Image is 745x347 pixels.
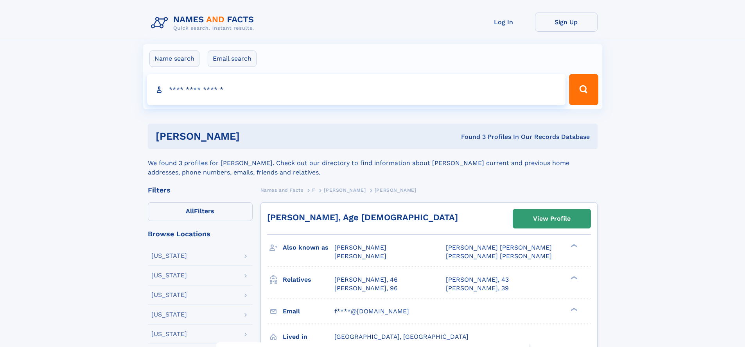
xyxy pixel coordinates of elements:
div: [US_STATE] [151,331,187,337]
a: [PERSON_NAME] [324,185,366,195]
div: Found 3 Profiles In Our Records Database [350,133,590,141]
div: View Profile [533,210,571,228]
a: [PERSON_NAME], 46 [334,275,398,284]
div: Browse Locations [148,230,253,237]
span: All [186,207,194,215]
span: [PERSON_NAME] [334,252,386,260]
div: [US_STATE] [151,311,187,318]
button: Search Button [569,74,598,105]
h3: Also known as [283,241,334,254]
a: Log In [472,13,535,32]
div: [US_STATE] [151,272,187,279]
span: F [312,187,315,193]
div: ❯ [569,275,578,280]
a: [PERSON_NAME], 39 [446,284,509,293]
div: We found 3 profiles for [PERSON_NAME]. Check out our directory to find information about [PERSON_... [148,149,598,177]
span: [GEOGRAPHIC_DATA], [GEOGRAPHIC_DATA] [334,333,469,340]
div: ❯ [569,243,578,248]
a: Sign Up [535,13,598,32]
label: Email search [208,50,257,67]
h1: [PERSON_NAME] [156,131,350,141]
input: search input [147,74,566,105]
span: [PERSON_NAME] [334,244,386,251]
h3: Email [283,305,334,318]
a: View Profile [513,209,591,228]
a: [PERSON_NAME], 96 [334,284,398,293]
span: [PERSON_NAME] [PERSON_NAME] [446,244,552,251]
div: [US_STATE] [151,292,187,298]
div: Filters [148,187,253,194]
span: [PERSON_NAME] [324,187,366,193]
a: [PERSON_NAME], 43 [446,275,509,284]
a: [PERSON_NAME], Age [DEMOGRAPHIC_DATA] [267,212,458,222]
a: Names and Facts [260,185,303,195]
div: [US_STATE] [151,253,187,259]
a: F [312,185,315,195]
img: Logo Names and Facts [148,13,260,34]
div: ❯ [569,307,578,312]
label: Filters [148,202,253,221]
label: Name search [149,50,199,67]
span: [PERSON_NAME] [PERSON_NAME] [446,252,552,260]
span: [PERSON_NAME] [375,187,416,193]
h3: Lived in [283,330,334,343]
h3: Relatives [283,273,334,286]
